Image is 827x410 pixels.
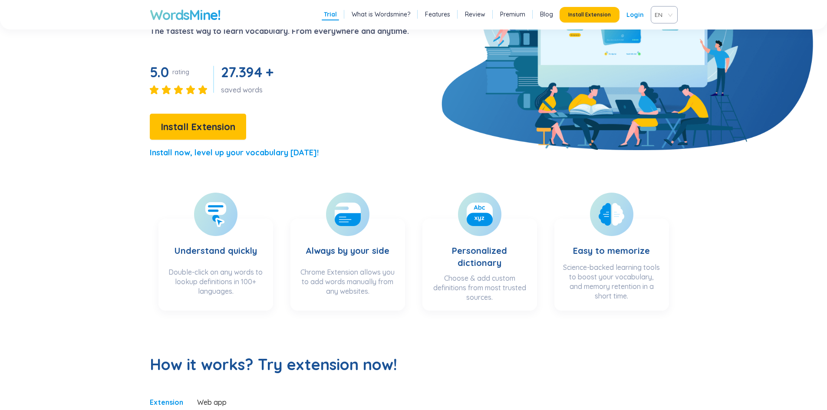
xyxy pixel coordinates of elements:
[352,10,410,19] a: What is Wordsmine?
[324,10,337,19] a: Trial
[161,119,235,134] span: Install Extension
[573,227,650,258] h3: Easy to memorize
[568,11,611,18] span: Install Extension
[465,10,485,19] a: Review
[150,25,409,37] p: The fastest way to learn vocabulary. From everywhere and anytime.
[425,10,450,19] a: Features
[221,63,273,81] span: 27.394 +
[175,227,257,263] h3: Understand quickly
[167,267,264,302] div: Double-click on any words to lookup definitions in 100+ languages.
[150,147,319,159] p: Install now, level up your vocabulary [DATE]!
[431,273,528,302] div: Choose & add custom definitions from most trusted sources.
[540,10,553,19] a: Blog
[221,85,277,95] div: saved words
[197,397,227,407] div: Web app
[626,7,644,23] a: Login
[500,10,525,19] a: Premium
[150,397,183,407] div: Extension
[150,123,246,132] a: Install Extension
[150,63,169,81] span: 5.0
[150,114,246,140] button: Install Extension
[150,354,678,375] h2: How it works? Try extension now!
[563,262,660,302] div: Science-backed learning tools to boost your vocabulary, and memory retention in a short time.
[299,267,396,302] div: Chrome Extension allows you to add words manually from any websites.
[431,227,528,269] h3: Personalized dictionary
[172,68,189,76] div: rating
[306,227,389,263] h3: Always by your side
[150,6,221,23] a: WordsMine!
[560,7,619,23] button: Install Extension
[655,8,670,21] span: VIE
